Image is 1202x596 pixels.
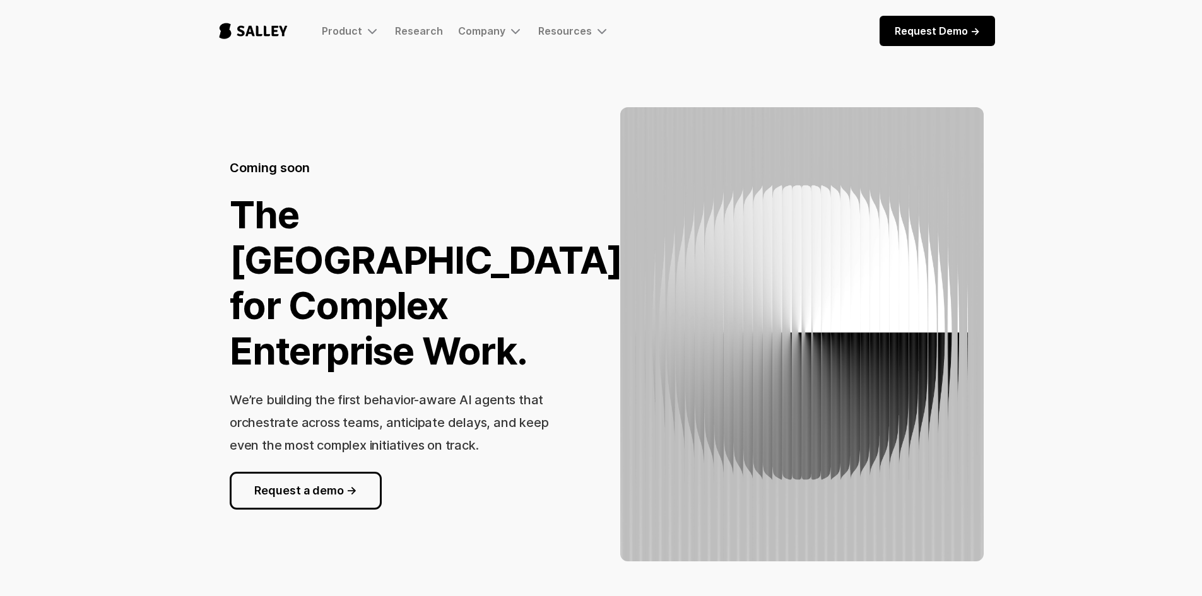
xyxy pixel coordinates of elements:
[880,16,995,46] a: Request Demo ->
[230,192,623,373] h1: The [GEOGRAPHIC_DATA] for Complex Enterprise Work.
[230,159,310,177] h5: Coming soon
[230,472,382,510] a: Request a demo ->
[458,25,505,37] div: Company
[395,25,443,37] a: Research
[322,23,380,38] div: Product
[458,23,523,38] div: Company
[538,23,610,38] div: Resources
[538,25,592,37] div: Resources
[208,10,299,52] a: home
[230,392,548,453] h3: We’re building the first behavior-aware AI agents that orchestrate across teams, anticipate delay...
[322,25,362,37] div: Product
